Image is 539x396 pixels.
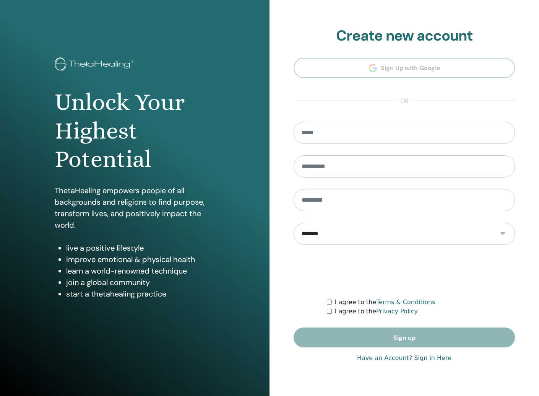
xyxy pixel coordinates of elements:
[376,308,418,315] a: Privacy Policy
[66,265,215,277] li: learn a world-renowned technique
[376,298,435,306] a: Terms & Conditions
[396,96,412,106] span: or
[335,307,418,316] label: I agree to the
[66,277,215,288] li: join a global community
[66,242,215,254] li: live a positive lifestyle
[55,185,215,231] p: ThetaHealing empowers people of all backgrounds and religions to find purpose, transform lives, a...
[66,288,215,300] li: start a thetahealing practice
[346,256,463,286] iframe: reCAPTCHA
[55,88,215,173] h1: Unlock Your Highest Potential
[357,354,451,363] a: Have an Account? Sign in Here
[66,254,215,265] li: improve emotional & physical health
[335,298,435,307] label: I agree to the
[294,27,515,45] h2: Create new account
